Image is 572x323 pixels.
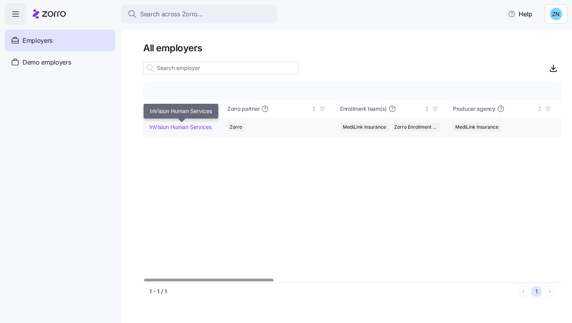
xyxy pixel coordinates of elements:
[143,100,221,118] th: Company nameSorted ascending
[532,286,542,297] button: 1
[502,6,539,22] button: Help
[23,36,53,45] span: Employers
[518,286,528,297] button: Previous page
[340,105,387,113] span: Enrollment team(s)
[5,30,115,51] a: Employers
[149,288,515,295] div: 1 - 1 / 1
[149,123,212,131] a: InVision Human Services
[143,62,299,74] input: Search employer
[311,106,317,112] div: Not sorted
[5,51,115,73] a: Demo employers
[550,8,562,20] img: 5c518db9dac3a343d5b258230af867d6
[447,100,560,118] th: Producer agencyNot sorted
[343,123,386,131] span: MediLink Insurance
[121,5,277,23] button: Search across Zorro...
[149,105,207,113] div: Company name
[455,123,498,131] span: MediLink Insurance
[140,9,203,19] span: Search across Zorro...
[424,106,430,112] div: Not sorted
[508,9,532,19] span: Help
[227,105,260,113] span: Zorro partner
[23,58,71,67] span: Demo employers
[230,123,242,131] span: Zorro
[537,106,542,112] div: Not sorted
[453,105,495,113] span: Producer agency
[208,106,214,112] div: Sorted ascending
[545,286,555,297] button: Next page
[334,100,447,118] th: Enrollment team(s)Not sorted
[221,100,334,118] th: Zorro partnerNot sorted
[394,123,438,131] span: Zorro Enrollment Team
[143,42,561,54] h1: All employers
